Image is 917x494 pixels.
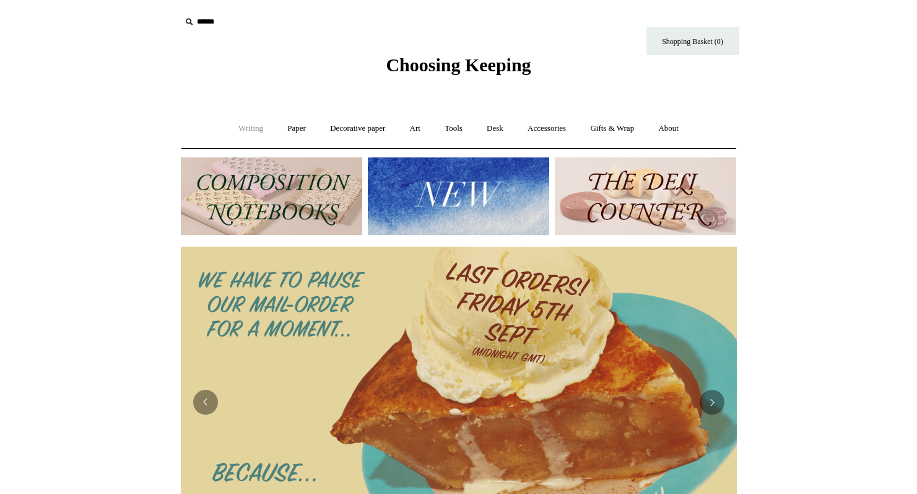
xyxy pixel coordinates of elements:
[579,112,645,145] a: Gifts & Wrap
[647,112,690,145] a: About
[700,390,724,415] button: Next
[516,112,577,145] a: Accessories
[368,157,549,235] img: New.jpg__PID:f73bdf93-380a-4a35-bcfe-7823039498e1
[386,55,531,75] span: Choosing Keeping
[276,112,317,145] a: Paper
[399,112,432,145] a: Art
[193,390,218,415] button: Previous
[227,112,274,145] a: Writing
[319,112,396,145] a: Decorative paper
[555,157,736,235] img: The Deli Counter
[181,157,362,235] img: 202302 Composition ledgers.jpg__PID:69722ee6-fa44-49dd-a067-31375e5d54ec
[433,112,474,145] a: Tools
[646,27,739,55] a: Shopping Basket (0)
[386,64,531,73] a: Choosing Keeping
[476,112,515,145] a: Desk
